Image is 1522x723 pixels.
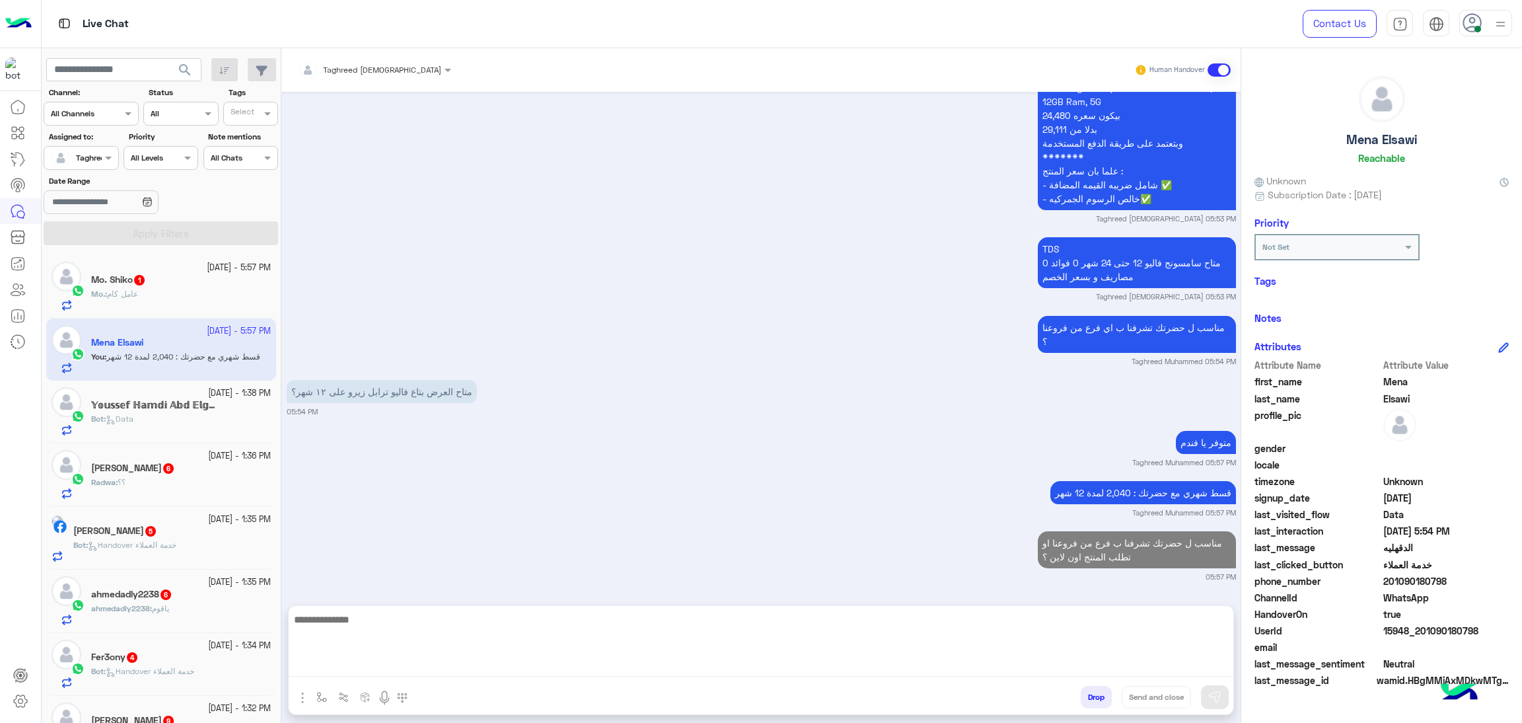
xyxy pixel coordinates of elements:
h5: Mena Elsawi [1346,132,1417,147]
p: 12/10/2025, 5:54 PM [1038,316,1236,353]
button: Apply Filters [44,221,278,245]
span: phone_number [1254,574,1381,588]
span: gender [1254,441,1381,455]
h5: Fer3ony [91,652,139,663]
img: tab [1393,17,1408,32]
p: 12/10/2025, 5:54 PM [287,380,477,403]
span: profile_pic [1254,408,1381,439]
b: : [91,477,118,487]
span: last_name [1254,392,1381,406]
a: tab [1387,10,1413,38]
small: [DATE] - 1:35 PM [208,514,271,526]
small: 05:57 PM [1206,572,1236,582]
label: Tags [229,87,277,98]
span: null [1383,458,1509,472]
h6: Attributes [1254,340,1301,352]
h5: Radwa Gamal [91,463,175,474]
img: Trigger scenario [338,692,349,703]
span: Attribute Value [1383,358,1509,372]
span: 6 [161,590,171,600]
img: defaultAdmin.png [52,262,81,291]
span: HandoverOn [1254,607,1381,621]
img: hulul-logo.png [1436,670,1482,716]
h6: Tags [1254,275,1509,287]
img: 1403182699927242 [5,57,29,81]
img: WhatsApp [71,662,85,675]
img: defaultAdmin.png [52,576,81,606]
b: : [91,603,152,613]
label: Priority [129,131,197,143]
button: Trigger scenario [333,686,355,708]
span: عامل كام [107,289,138,299]
img: defaultAdmin.png [52,640,81,669]
label: Note mentions [208,131,276,143]
small: Human Handover [1149,65,1205,75]
span: ahmedadly2238 [91,603,150,613]
span: Data [106,414,133,424]
span: Radwa [91,477,116,487]
img: send voice note [377,690,392,706]
img: picture [52,515,63,527]
a: Contact Us [1303,10,1377,38]
span: Data [1383,508,1509,521]
p: Live Chat [83,15,129,33]
img: Facebook [54,520,67,533]
img: defaultAdmin.png [52,149,70,167]
h6: Reachable [1358,152,1405,164]
span: wamid.HBgMMjAxMDkwMTgwNzk4FQIAEhgUM0E4MDRGMkYzQUFEQzE3RkYxNkYA [1377,673,1509,687]
img: select flow [316,692,327,703]
span: last_message_sentiment [1254,657,1381,671]
span: last_interaction [1254,524,1381,538]
small: Taghreed Muhammed 05:57 PM [1132,457,1236,468]
small: Taghreed [DEMOGRAPHIC_DATA] 05:53 PM [1096,291,1236,302]
b: Not Set [1262,242,1289,252]
small: Taghreed Muhammed 05:54 PM [1132,356,1236,367]
span: Mo. [91,289,105,299]
span: 1 [134,275,145,285]
label: Assigned to: [49,131,117,143]
span: 2025-10-07T17:23:20.756Z [1383,491,1509,505]
span: last_visited_flow [1254,508,1381,521]
span: 6 [163,463,174,474]
span: Bot [73,540,86,550]
label: Date Range [49,175,197,187]
span: 0 [1383,657,1509,671]
span: Unknown [1383,475,1509,488]
span: locale [1254,458,1381,472]
button: create order [355,686,377,708]
span: last_message_id [1254,673,1374,687]
small: [DATE] - 1:36 PM [208,450,271,463]
span: Subscription Date : [DATE] [1268,188,1382,202]
span: null [1383,640,1509,654]
span: ChannelId [1254,591,1381,605]
img: tab [56,15,73,32]
small: [DATE] - 5:57 PM [207,262,271,274]
p: 12/10/2025, 5:57 PM [1176,431,1236,454]
h6: Priority [1254,217,1289,229]
span: Attribute Name [1254,358,1381,372]
span: 15948_201090180798 [1383,624,1509,638]
p: 12/10/2025, 5:53 PM [1038,76,1236,210]
span: Bot [91,414,104,424]
span: Mena [1383,375,1509,389]
span: null [1383,441,1509,455]
span: Taghreed [DEMOGRAPHIC_DATA] [323,65,441,75]
p: 12/10/2025, 5:53 PM [1038,237,1236,288]
h6: Notes [1254,312,1282,324]
span: Handover خدمة العملاء [88,540,176,550]
span: true [1383,607,1509,621]
small: [DATE] - 1:35 PM [208,576,271,589]
img: defaultAdmin.png [52,387,81,417]
p: 12/10/2025, 5:57 PM [1038,531,1236,568]
b: : [73,540,88,550]
img: WhatsApp [71,599,85,612]
span: 201090180798 [1383,574,1509,588]
img: create order [360,692,371,703]
span: timezone [1254,475,1381,488]
small: [DATE] - 1:34 PM [208,640,271,652]
span: ؟؟ [118,477,126,487]
img: defaultAdmin.png [52,450,81,480]
button: Drop [1081,686,1112,708]
span: Unknown [1254,174,1306,188]
button: select flow [311,686,333,708]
